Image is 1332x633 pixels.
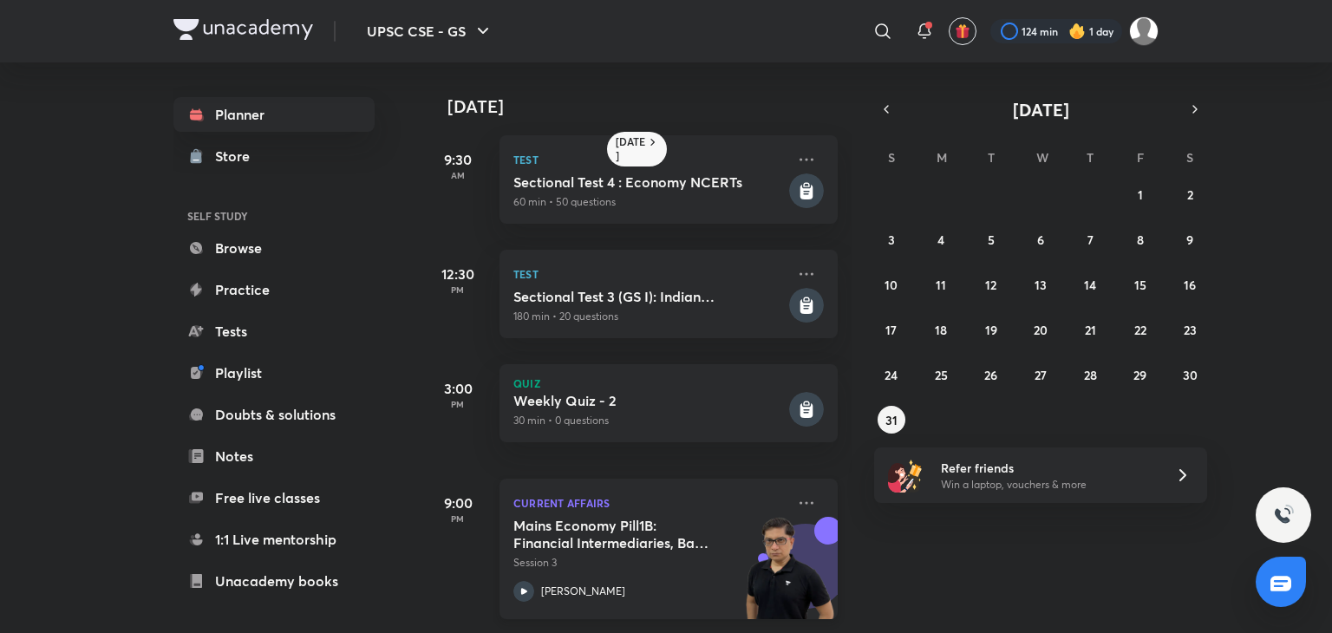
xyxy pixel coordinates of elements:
[173,97,375,132] a: Planner
[1187,186,1193,203] abbr: August 2, 2025
[1087,149,1094,166] abbr: Thursday
[937,232,944,248] abbr: August 4, 2025
[1176,271,1204,298] button: August 16, 2025
[541,584,625,599] p: [PERSON_NAME]
[173,522,375,557] a: 1:1 Live mentorship
[1013,98,1069,121] span: [DATE]
[936,277,946,293] abbr: August 11, 2025
[1133,367,1146,383] abbr: August 29, 2025
[513,309,786,324] p: 180 min • 20 questions
[885,322,897,338] abbr: August 17, 2025
[941,477,1154,493] p: Win a laptop, vouchers & more
[173,439,375,473] a: Notes
[1035,367,1047,383] abbr: August 27, 2025
[1027,225,1054,253] button: August 6, 2025
[927,271,955,298] button: August 11, 2025
[878,271,905,298] button: August 10, 2025
[885,412,898,428] abbr: August 31, 2025
[173,201,375,231] h6: SELF STUDY
[173,19,313,44] a: Company Logo
[423,284,493,295] p: PM
[1027,361,1054,388] button: August 27, 2025
[1134,277,1146,293] abbr: August 15, 2025
[1035,277,1047,293] abbr: August 13, 2025
[1068,23,1086,40] img: streak
[447,96,855,117] h4: [DATE]
[935,367,948,383] abbr: August 25, 2025
[1036,149,1048,166] abbr: Wednesday
[513,555,786,571] p: Session 3
[985,277,996,293] abbr: August 12, 2025
[1126,361,1154,388] button: August 29, 2025
[1126,316,1154,343] button: August 22, 2025
[616,135,646,163] h6: [DATE]
[885,277,898,293] abbr: August 10, 2025
[513,264,786,284] p: Test
[173,356,375,390] a: Playlist
[173,231,375,265] a: Browse
[988,232,995,248] abbr: August 5, 2025
[1126,180,1154,208] button: August 1, 2025
[173,480,375,515] a: Free live classes
[423,378,493,399] h5: 3:00
[941,459,1154,477] h6: Refer friends
[888,149,895,166] abbr: Sunday
[173,314,375,349] a: Tests
[955,23,970,39] img: avatar
[356,14,504,49] button: UPSC CSE - GS
[173,19,313,40] img: Company Logo
[988,149,995,166] abbr: Tuesday
[937,149,947,166] abbr: Monday
[215,146,260,166] div: Store
[1034,322,1048,338] abbr: August 20, 2025
[1076,271,1104,298] button: August 14, 2025
[173,272,375,307] a: Practice
[949,17,976,45] button: avatar
[885,367,898,383] abbr: August 24, 2025
[1184,277,1196,293] abbr: August 16, 2025
[1176,316,1204,343] button: August 23, 2025
[927,316,955,343] button: August 18, 2025
[173,564,375,598] a: Unacademy books
[1126,225,1154,253] button: August 8, 2025
[423,170,493,180] p: AM
[1085,322,1096,338] abbr: August 21, 2025
[1176,225,1204,253] button: August 9, 2025
[985,322,997,338] abbr: August 19, 2025
[888,458,923,493] img: referral
[423,493,493,513] h5: 9:00
[1084,277,1096,293] abbr: August 14, 2025
[898,97,1183,121] button: [DATE]
[927,361,955,388] button: August 25, 2025
[1137,149,1144,166] abbr: Friday
[977,271,1005,298] button: August 12, 2025
[878,225,905,253] button: August 3, 2025
[977,225,1005,253] button: August 5, 2025
[513,413,786,428] p: 30 min • 0 questions
[1126,271,1154,298] button: August 15, 2025
[1184,322,1197,338] abbr: August 23, 2025
[888,232,895,248] abbr: August 3, 2025
[513,173,786,191] h5: Sectional Test 4 : Economy NCERTs
[878,406,905,434] button: August 31, 2025
[173,139,375,173] a: Store
[1129,16,1159,46] img: SP
[1273,505,1294,525] img: ttu
[1186,232,1193,248] abbr: August 9, 2025
[513,194,786,210] p: 60 min • 50 questions
[1137,232,1144,248] abbr: August 8, 2025
[935,322,947,338] abbr: August 18, 2025
[1134,322,1146,338] abbr: August 22, 2025
[1186,149,1193,166] abbr: Saturday
[513,288,786,305] h5: Sectional Test 3 (GS I): Indian Geography + Current Affairs
[1076,316,1104,343] button: August 21, 2025
[423,264,493,284] h5: 12:30
[878,316,905,343] button: August 17, 2025
[423,149,493,170] h5: 9:30
[1027,316,1054,343] button: August 20, 2025
[1183,367,1198,383] abbr: August 30, 2025
[984,367,997,383] abbr: August 26, 2025
[977,316,1005,343] button: August 19, 2025
[1084,367,1097,383] abbr: August 28, 2025
[1176,180,1204,208] button: August 2, 2025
